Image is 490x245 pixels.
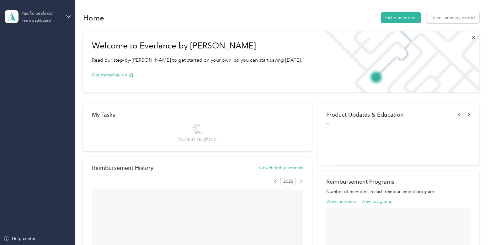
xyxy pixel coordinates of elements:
[455,210,490,245] iframe: Everlance-gr Chat Button Frame
[83,14,104,21] h1: Home
[3,235,35,242] button: Help center
[22,10,61,17] div: Pacific Seafood
[426,12,479,23] button: Team summary export
[326,198,356,205] button: View members
[318,31,479,92] img: Welcome to everlance
[177,136,218,142] span: You’re all caught up!
[92,56,302,64] p: Read our step-by-[PERSON_NAME] to get started on your own, so you can start saving [DATE].
[92,41,302,51] h1: Welcome to Everlance by [PERSON_NAME]
[381,12,421,23] button: Invite members
[326,178,470,185] h2: Reimbursement Programs
[326,188,470,195] p: Number of members in each reimbursement program.
[280,177,296,186] span: 2025
[92,164,153,171] h2: Reimbursement History
[92,111,303,118] div: My Tasks
[326,111,403,118] span: Product Updates & Education
[92,72,133,78] button: Get started guide
[22,19,51,23] div: Team dashboard
[361,198,392,205] button: View programs
[259,164,303,171] button: View Reimbursements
